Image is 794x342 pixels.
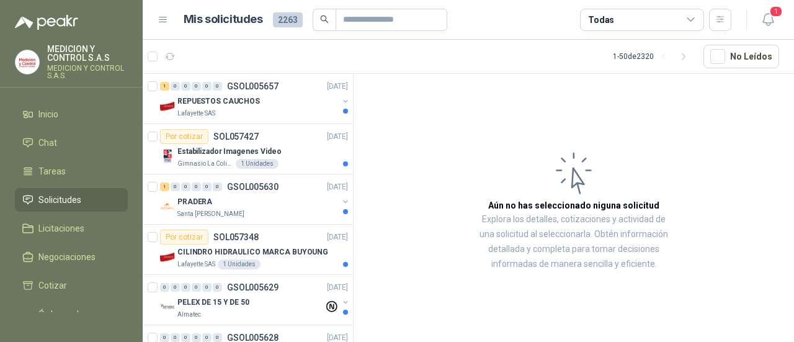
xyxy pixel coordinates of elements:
div: Por cotizar [160,129,208,144]
div: 1 Unidades [218,259,261,269]
h1: Mis solicitudes [184,11,263,29]
span: Tareas [38,164,66,178]
img: Company Logo [160,250,175,264]
p: GSOL005629 [227,283,279,292]
span: Licitaciones [38,222,84,235]
div: 0 [181,283,190,292]
div: 0 [213,182,222,191]
div: 1 Unidades [236,159,279,169]
a: Por cotizarSOL057348[DATE] Company LogoCILINDRO HIDRAULICO MARCA BUYOUNGLafayette SAS1 Unidades [143,225,353,275]
img: Logo peakr [15,15,78,30]
a: Por cotizarSOL057427[DATE] Company LogoEstabilizador Imagenes VideoGimnasio La Colina1 Unidades [143,124,353,174]
div: 0 [192,182,201,191]
div: 1 [160,182,169,191]
span: Órdenes de Compra [38,307,116,335]
a: 1 0 0 0 0 0 GSOL005657[DATE] Company LogoREPUESTOS CAUCHOSLafayette SAS [160,79,350,119]
p: PELEX DE 15 Y DE 50 [177,297,249,308]
h3: Aún no has seleccionado niguna solicitud [488,199,659,212]
a: Órdenes de Compra [15,302,128,340]
div: 0 [171,82,180,91]
div: 0 [171,182,180,191]
p: SOL057427 [213,132,259,141]
p: MEDICION Y CONTROL S.A.S [47,45,128,62]
div: 0 [192,283,201,292]
div: 1 - 50 de 2320 [613,47,694,66]
img: Company Logo [160,99,175,114]
span: Cotizar [38,279,67,292]
div: 0 [181,182,190,191]
p: GSOL005628 [227,333,279,342]
a: 0 0 0 0 0 0 GSOL005629[DATE] Company LogoPELEX DE 15 Y DE 50Almatec [160,280,350,320]
a: Chat [15,131,128,155]
span: 1 [769,6,783,17]
div: 0 [213,283,222,292]
span: Solicitudes [38,193,81,207]
img: Company Logo [160,300,175,315]
div: Todas [588,13,614,27]
p: Almatec [177,310,201,320]
div: 1 [160,82,169,91]
div: 0 [160,333,169,342]
p: SOL057348 [213,233,259,241]
p: GSOL005657 [227,82,279,91]
p: [DATE] [327,232,348,243]
div: 0 [192,82,201,91]
p: Santa [PERSON_NAME] [177,209,244,219]
div: 0 [202,82,212,91]
div: 0 [213,333,222,342]
p: [DATE] [327,131,348,143]
a: Tareas [15,160,128,183]
a: Cotizar [15,274,128,297]
div: Por cotizar [160,230,208,245]
div: 0 [160,283,169,292]
span: Chat [38,136,57,150]
p: Lafayette SAS [177,259,215,269]
div: 0 [181,82,190,91]
p: Gimnasio La Colina [177,159,233,169]
button: 1 [757,9,779,31]
p: MEDICION Y CONTROL S.A.S. [47,65,128,79]
p: REPUESTOS CAUCHOS [177,96,260,107]
p: PRADERA [177,196,212,208]
span: search [320,15,329,24]
img: Company Logo [16,50,39,74]
p: Estabilizador Imagenes Video [177,146,282,158]
div: 0 [192,333,201,342]
img: Company Logo [160,149,175,164]
p: Explora los detalles, cotizaciones y actividad de una solicitud al seleccionarla. Obtén informaci... [478,212,670,272]
span: 2263 [273,12,303,27]
span: Inicio [38,107,58,121]
p: [DATE] [327,282,348,294]
a: Solicitudes [15,188,128,212]
button: No Leídos [703,45,779,68]
div: 0 [202,333,212,342]
p: [DATE] [327,181,348,193]
a: Licitaciones [15,217,128,240]
div: 0 [202,283,212,292]
div: 0 [171,283,180,292]
div: 0 [213,82,222,91]
a: Negociaciones [15,245,128,269]
p: [DATE] [327,81,348,92]
p: GSOL005630 [227,182,279,191]
img: Company Logo [160,199,175,214]
div: 0 [181,333,190,342]
div: 0 [171,333,180,342]
p: Lafayette SAS [177,109,215,119]
a: Inicio [15,102,128,126]
span: Negociaciones [38,250,96,264]
p: CILINDRO HIDRAULICO MARCA BUYOUNG [177,246,328,258]
div: 0 [202,182,212,191]
a: 1 0 0 0 0 0 GSOL005630[DATE] Company LogoPRADERASanta [PERSON_NAME] [160,179,350,219]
